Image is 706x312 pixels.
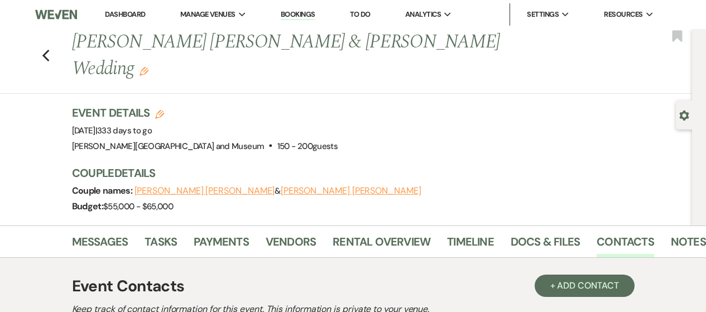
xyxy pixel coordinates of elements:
[95,125,152,136] span: |
[333,233,430,257] a: Rental Overview
[72,29,564,82] h1: [PERSON_NAME] [PERSON_NAME] & [PERSON_NAME] Wedding
[511,233,580,257] a: Docs & Files
[35,3,76,26] img: Weven Logo
[277,141,338,152] span: 150 - 200 guests
[140,66,148,76] button: Edit
[405,9,441,20] span: Analytics
[72,185,135,196] span: Couple names:
[447,233,494,257] a: Timeline
[597,233,654,257] a: Contacts
[72,141,265,152] span: [PERSON_NAME][GEOGRAPHIC_DATA] and Museum
[281,9,315,20] a: Bookings
[135,186,275,195] button: [PERSON_NAME] [PERSON_NAME]
[604,9,642,20] span: Resources
[535,275,635,297] button: + Add Contact
[72,275,185,298] h1: Event Contacts
[194,233,249,257] a: Payments
[266,233,316,257] a: Vendors
[105,9,145,19] a: Dashboard
[72,200,104,212] span: Budget:
[180,9,236,20] span: Manage Venues
[72,165,681,181] h3: Couple Details
[281,186,421,195] button: [PERSON_NAME] [PERSON_NAME]
[527,9,559,20] span: Settings
[671,233,706,257] a: Notes
[72,105,338,121] h3: Event Details
[679,109,689,120] button: Open lead details
[103,201,173,212] span: $55,000 - $65,000
[72,125,152,136] span: [DATE]
[72,233,128,257] a: Messages
[97,125,152,136] span: 333 days to go
[145,233,177,257] a: Tasks
[135,185,421,196] span: &
[350,9,371,19] a: To Do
